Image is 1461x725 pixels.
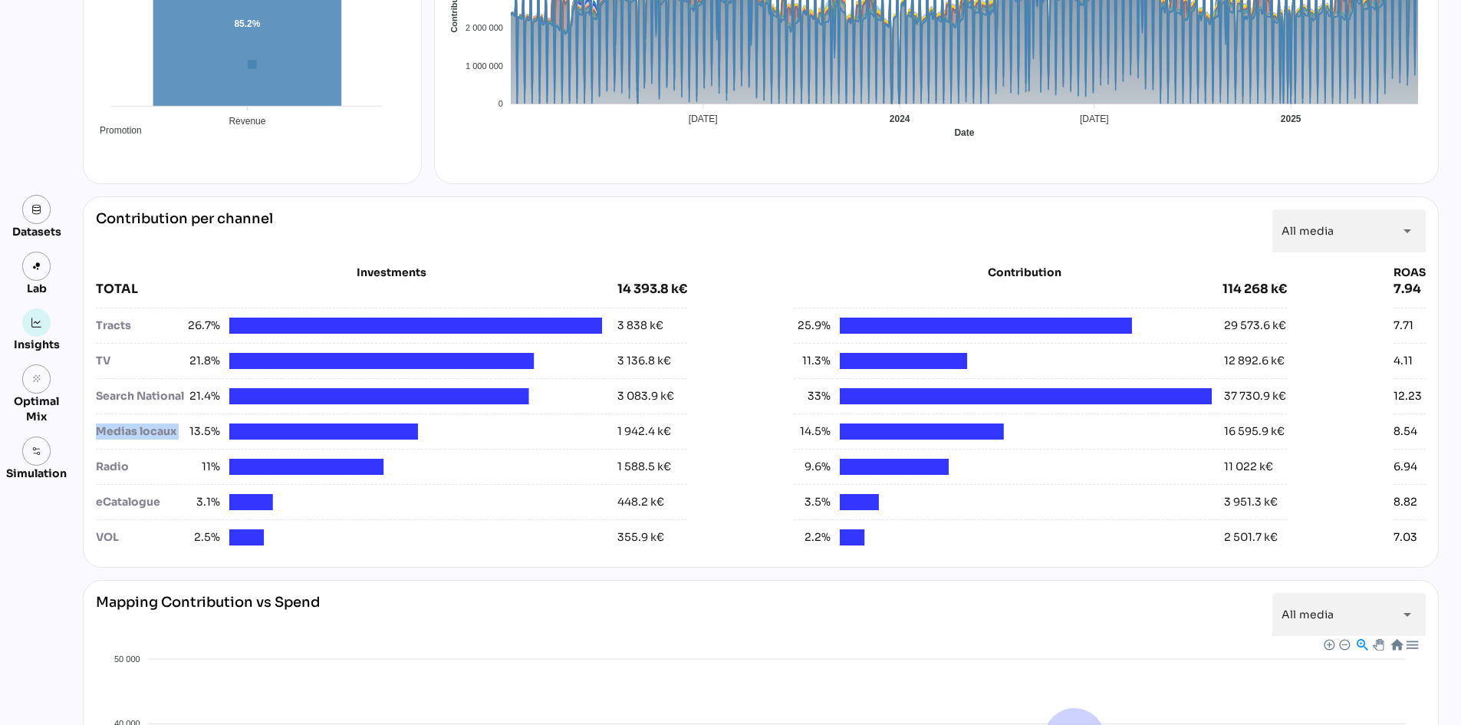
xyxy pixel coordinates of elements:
[1394,494,1417,510] div: 8.82
[1394,423,1417,440] div: 8.54
[1394,318,1413,334] div: 7.71
[794,318,831,334] span: 25.9%
[890,114,910,124] tspan: 2024
[1405,638,1418,651] div: Menu
[794,388,831,404] span: 33%
[1224,494,1278,510] div: 3 951.3 k€
[617,353,671,369] div: 3 136.8 k€
[1222,280,1287,298] div: 114 268 k€
[183,423,220,440] span: 13.5%
[96,209,273,252] div: Contribution per channel
[689,114,718,124] tspan: [DATE]
[183,494,220,510] span: 3.1%
[31,374,42,384] i: grain
[499,99,503,108] tspan: 0
[466,23,503,32] tspan: 2 000 000
[14,337,60,352] div: Insights
[1224,353,1285,369] div: 12 892.6 k€
[96,423,183,440] div: Medias locaux
[1224,318,1286,334] div: 29 573.6 k€
[114,654,140,664] tspan: 50 000
[96,280,617,298] div: TOTAL
[1394,529,1417,545] div: 7.03
[31,446,42,456] img: settings.svg
[617,318,663,334] div: 3 838 k€
[31,204,42,215] img: data.svg
[617,529,664,545] div: 355.9 k€
[617,494,664,510] div: 448.2 k€
[96,459,183,475] div: Radio
[1398,605,1417,624] i: arrow_drop_down
[229,116,265,127] tspan: Revenue
[794,529,831,545] span: 2.2%
[183,529,220,545] span: 2.5%
[31,261,42,272] img: lab.svg
[794,423,831,440] span: 14.5%
[832,265,1219,280] div: Contribution
[1224,529,1278,545] div: 2 501.7 k€
[96,265,687,280] div: Investments
[794,353,831,369] span: 11.3%
[6,466,67,481] div: Simulation
[96,494,183,510] div: eCatalogue
[88,125,142,136] span: Promotion
[31,318,42,328] img: graph.svg
[1398,222,1417,240] i: arrow_drop_down
[1224,459,1273,475] div: 11 022 k€
[12,224,61,239] div: Datasets
[1224,388,1286,404] div: 37 730.9 k€
[1373,639,1382,648] div: Panning
[96,593,320,636] div: Mapping Contribution vs Spend
[794,494,831,510] span: 3.5%
[183,353,220,369] span: 21.8%
[96,318,183,334] div: Tracts
[617,388,674,404] div: 3 083.9 k€
[617,459,671,475] div: 1 588.5 k€
[1355,638,1368,651] div: Selection Zoom
[1080,114,1109,124] tspan: [DATE]
[183,318,220,334] span: 26.7%
[1390,638,1403,651] div: Reset Zoom
[96,353,183,369] div: TV
[1394,459,1417,475] div: 6.94
[1394,280,1426,298] div: 7.94
[1323,638,1334,649] div: Zoom In
[1224,423,1285,440] div: 16 595.9 k€
[183,388,220,404] span: 21.4%
[96,529,183,545] div: VOL
[617,280,687,298] div: 14 393.8 k€
[794,459,831,475] span: 9.6%
[183,459,220,475] span: 11%
[1282,608,1334,621] span: All media
[954,127,974,138] text: Date
[1282,224,1334,238] span: All media
[617,423,671,440] div: 1 942.4 k€
[1338,638,1349,649] div: Zoom Out
[1394,353,1413,369] div: 4.11
[20,281,54,296] div: Lab
[96,388,183,404] div: Search National
[6,394,67,424] div: Optimal Mix
[466,61,503,71] tspan: 1 000 000
[1281,114,1301,124] tspan: 2025
[1394,388,1422,404] div: 12.23
[1394,265,1426,280] div: ROAS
